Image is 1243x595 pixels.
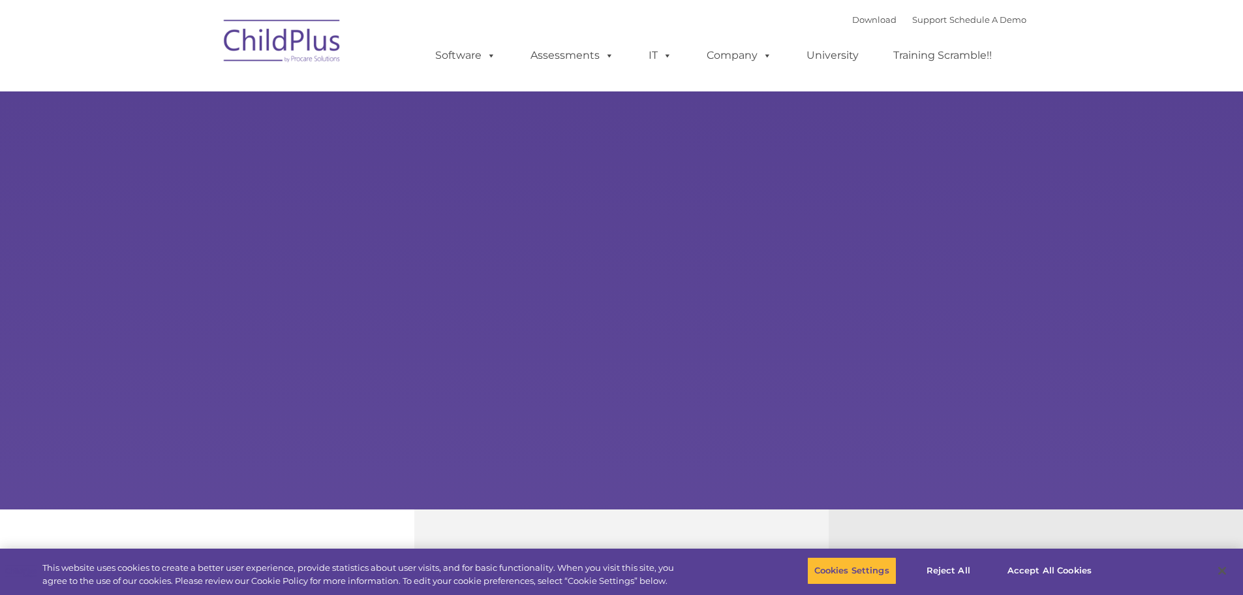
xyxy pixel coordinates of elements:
a: Schedule A Demo [949,14,1026,25]
a: Download [852,14,897,25]
a: Training Scramble!! [880,42,1005,69]
a: University [793,42,872,69]
font: | [852,14,1026,25]
a: Support [912,14,947,25]
a: Company [694,42,785,69]
button: Reject All [908,557,989,585]
a: IT [636,42,685,69]
button: Cookies Settings [807,557,897,585]
button: Close [1208,556,1236,585]
img: ChildPlus by Procare Solutions [217,10,348,76]
button: Accept All Cookies [1000,557,1099,585]
a: Assessments [517,42,627,69]
div: This website uses cookies to create a better user experience, provide statistics about user visit... [42,562,684,587]
a: Software [422,42,509,69]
